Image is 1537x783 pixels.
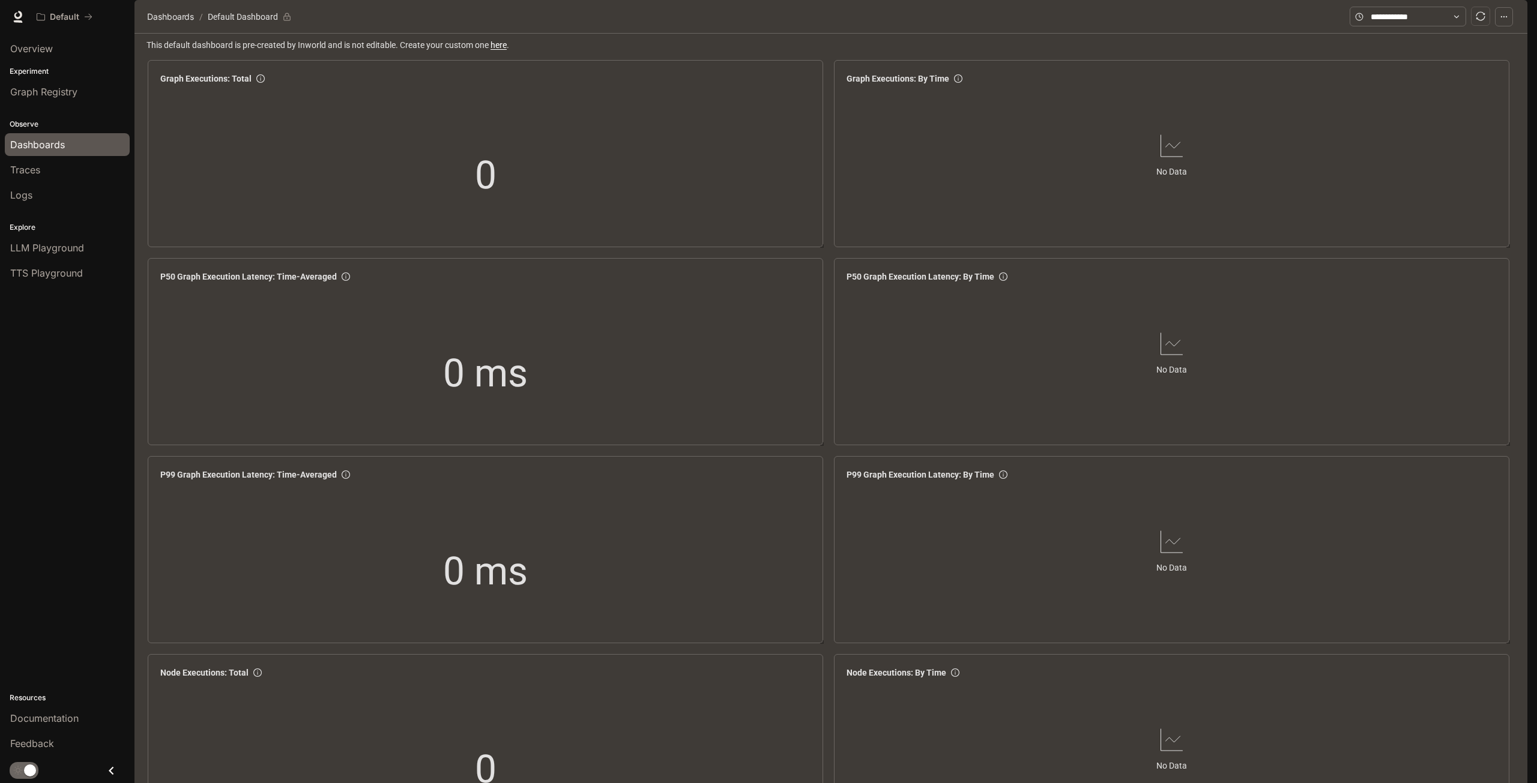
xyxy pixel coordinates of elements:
[475,146,497,206] span: 0
[342,470,350,479] span: info-circle
[443,542,528,602] span: 0 ms
[342,272,350,281] span: info-circle
[847,468,994,481] span: P99 Graph Execution Latency: By Time
[1156,363,1187,376] article: No Data
[160,468,337,481] span: P99 Graph Execution Latency: Time-Averaged
[144,10,197,24] button: Dashboards
[160,270,337,283] span: P50 Graph Execution Latency: Time-Averaged
[999,272,1007,281] span: info-circle
[954,74,962,83] span: info-circle
[847,666,946,679] span: Node Executions: By Time
[1156,759,1187,772] article: No Data
[847,72,949,85] span: Graph Executions: By Time
[160,72,252,85] span: Graph Executions: Total
[160,666,249,679] span: Node Executions: Total
[1156,561,1187,574] article: No Data
[147,10,194,24] span: Dashboards
[31,5,98,29] button: All workspaces
[253,668,262,677] span: info-circle
[1156,165,1187,178] article: No Data
[847,270,994,283] span: P50 Graph Execution Latency: By Time
[199,10,203,23] span: /
[146,38,1518,52] span: This default dashboard is pre-created by Inworld and is not editable. Create your custom one .
[205,5,280,28] article: Default Dashboard
[999,470,1007,479] span: info-circle
[951,668,959,677] span: info-circle
[50,12,79,22] p: Default
[491,40,507,50] a: here
[443,344,528,404] span: 0 ms
[256,74,265,83] span: info-circle
[1476,11,1485,21] span: sync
